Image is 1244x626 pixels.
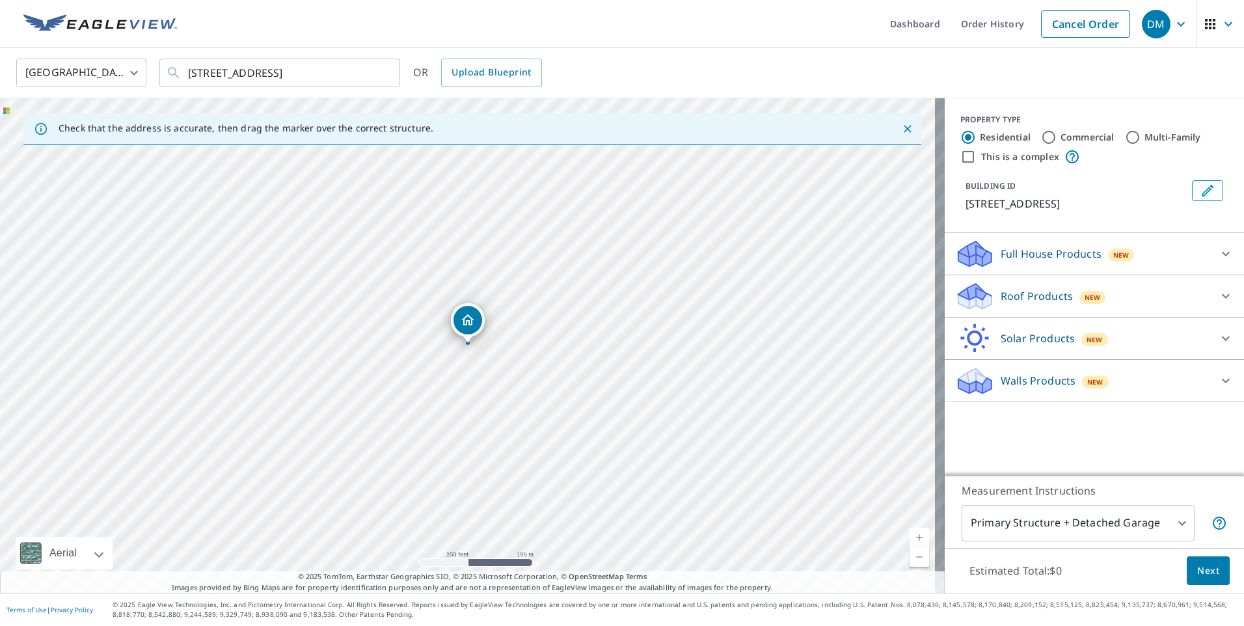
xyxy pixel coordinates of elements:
[113,600,1237,619] p: © 2025 Eagle View Technologies, Inc. and Pictometry International Corp. All Rights Reserved. Repo...
[955,280,1234,312] div: Roof ProductsNew
[16,55,146,91] div: [GEOGRAPHIC_DATA]
[1087,377,1103,387] span: New
[1001,373,1075,388] p: Walls Products
[981,150,1059,163] label: This is a complex
[7,606,93,614] p: |
[188,55,373,91] input: Search by address or latitude-longitude
[1087,334,1103,345] span: New
[1001,288,1073,304] p: Roof Products
[962,505,1195,541] div: Primary Structure + Detached Garage
[966,196,1187,211] p: [STREET_ADDRESS]
[910,528,929,547] a: Current Level 17, Zoom In
[910,547,929,567] a: Current Level 17, Zoom Out
[1061,131,1115,144] label: Commercial
[1144,131,1201,144] label: Multi-Family
[1211,515,1227,531] span: Your report will include the primary structure and a detached garage if one exists.
[1113,250,1129,260] span: New
[1142,10,1170,38] div: DM
[1192,180,1223,201] button: Edit building 1
[46,537,81,569] div: Aerial
[626,571,647,581] a: Terms
[59,122,433,134] p: Check that the address is accurate, then drag the marker over the correct structure.
[1187,556,1230,586] button: Next
[955,365,1234,396] div: Walls ProductsNew
[51,605,93,614] a: Privacy Policy
[7,605,47,614] a: Terms of Use
[1197,563,1219,579] span: Next
[16,537,113,569] div: Aerial
[452,64,531,81] span: Upload Blueprint
[441,59,541,87] a: Upload Blueprint
[1001,331,1075,346] p: Solar Products
[1001,246,1102,262] p: Full House Products
[955,238,1234,269] div: Full House ProductsNew
[955,323,1234,354] div: Solar ProductsNew
[959,556,1072,585] p: Estimated Total: $0
[966,180,1016,191] p: BUILDING ID
[23,14,177,34] img: EV Logo
[980,131,1031,144] label: Residential
[899,120,916,137] button: Close
[1085,292,1101,303] span: New
[1041,10,1130,38] a: Cancel Order
[451,303,485,344] div: Dropped pin, building 1, Residential property, 6474 E Placita Madera Antigua Sahuarita, AZ 85629
[960,114,1228,126] div: PROPERTY TYPE
[298,571,647,582] span: © 2025 TomTom, Earthstar Geographics SIO, © 2025 Microsoft Corporation, ©
[413,59,542,87] div: OR
[569,571,623,581] a: OpenStreetMap
[962,483,1227,498] p: Measurement Instructions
